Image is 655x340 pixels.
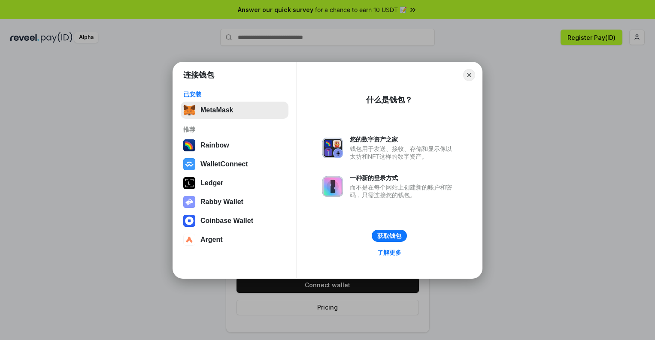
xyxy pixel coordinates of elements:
div: 什么是钱包？ [366,95,412,105]
div: WalletConnect [200,160,248,168]
div: Argent [200,236,223,244]
img: svg+xml,%3Csvg%20xmlns%3D%22http%3A%2F%2Fwww.w3.org%2F2000%2Fsvg%22%20fill%3D%22none%22%20viewBox... [322,138,343,158]
img: svg+xml,%3Csvg%20width%3D%22120%22%20height%3D%22120%22%20viewBox%3D%220%200%20120%20120%22%20fil... [183,139,195,151]
button: Close [463,69,475,81]
div: Rabby Wallet [200,198,243,206]
a: 了解更多 [372,247,406,258]
button: 获取钱包 [372,230,407,242]
div: Rainbow [200,141,229,149]
button: MetaMask [181,102,288,119]
button: Argent [181,231,288,248]
div: MetaMask [200,106,233,114]
img: svg+xml,%3Csvg%20width%3D%2228%22%20height%3D%2228%22%20viewBox%3D%220%200%2028%2028%22%20fill%3D... [183,234,195,246]
button: Coinbase Wallet [181,212,288,229]
h1: 连接钱包 [183,70,214,80]
div: 推荐 [183,126,286,133]
button: Rabby Wallet [181,193,288,211]
div: Ledger [200,179,223,187]
div: 而不是在每个网站上创建新的账户和密码，只需连接您的钱包。 [350,184,456,199]
div: 了解更多 [377,249,401,256]
img: svg+xml,%3Csvg%20width%3D%2228%22%20height%3D%2228%22%20viewBox%3D%220%200%2028%2028%22%20fill%3D... [183,215,195,227]
button: Ledger [181,175,288,192]
div: Coinbase Wallet [200,217,253,225]
div: 一种新的登录方式 [350,174,456,182]
button: WalletConnect [181,156,288,173]
button: Rainbow [181,137,288,154]
div: 已安装 [183,90,286,98]
img: svg+xml,%3Csvg%20xmlns%3D%22http%3A%2F%2Fwww.w3.org%2F2000%2Fsvg%22%20width%3D%2228%22%20height%3... [183,177,195,189]
img: svg+xml,%3Csvg%20xmlns%3D%22http%3A%2F%2Fwww.w3.org%2F2000%2Fsvg%22%20fill%3D%22none%22%20viewBox... [183,196,195,208]
div: 获取钱包 [377,232,401,240]
div: 您的数字资产之家 [350,135,456,143]
img: svg+xml,%3Csvg%20fill%3D%22none%22%20height%3D%2233%22%20viewBox%3D%220%200%2035%2033%22%20width%... [183,104,195,116]
img: svg+xml,%3Csvg%20xmlns%3D%22http%3A%2F%2Fwww.w3.org%2F2000%2Fsvg%22%20fill%3D%22none%22%20viewBox... [322,176,343,197]
div: 钱包用于发送、接收、存储和显示像以太坊和NFT这样的数字资产。 [350,145,456,160]
img: svg+xml,%3Csvg%20width%3D%2228%22%20height%3D%2228%22%20viewBox%3D%220%200%2028%2028%22%20fill%3D... [183,158,195,170]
